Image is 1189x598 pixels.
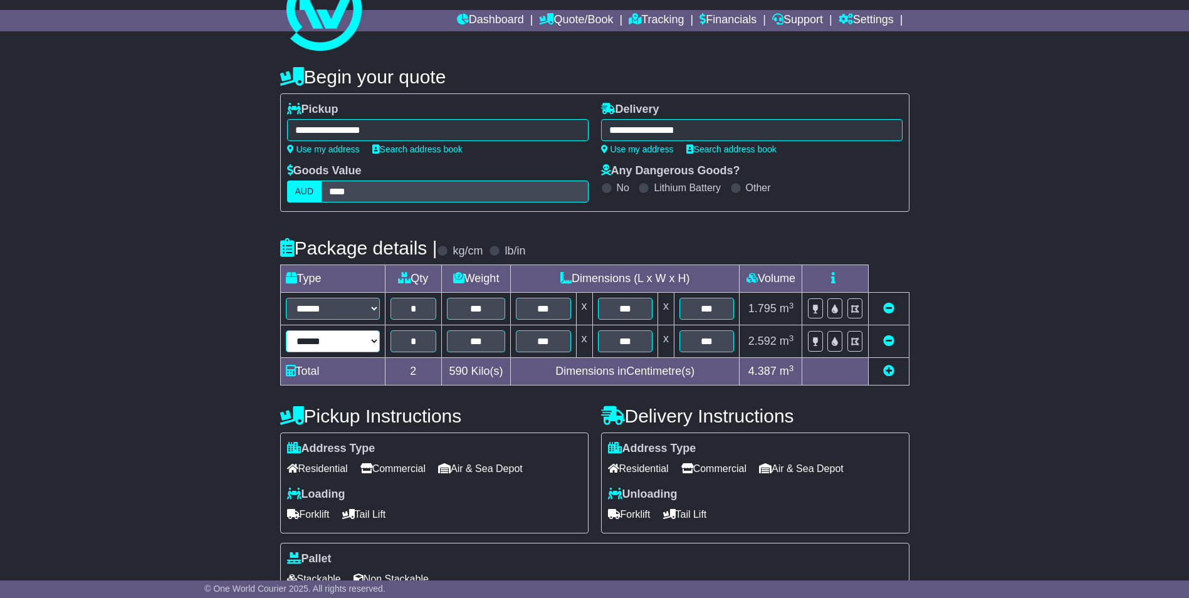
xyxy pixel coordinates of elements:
[280,406,589,426] h4: Pickup Instructions
[657,325,674,358] td: x
[780,335,794,347] span: m
[748,302,777,315] span: 1.795
[608,442,696,456] label: Address Type
[287,569,341,589] span: Stackable
[442,265,511,293] td: Weight
[780,365,794,377] span: m
[608,459,669,478] span: Residential
[748,335,777,347] span: 2.592
[601,164,740,178] label: Any Dangerous Goods?
[287,505,330,524] span: Forklift
[385,265,442,293] td: Qty
[746,182,771,194] label: Other
[385,358,442,386] td: 2
[759,459,844,478] span: Air & Sea Depot
[372,144,463,154] a: Search address book
[505,244,525,258] label: lb/in
[354,569,429,589] span: Non Stackable
[601,103,659,117] label: Delivery
[629,10,684,31] a: Tracking
[576,293,592,325] td: x
[699,10,757,31] a: Financials
[789,333,794,343] sup: 3
[681,459,746,478] span: Commercial
[780,302,794,315] span: m
[654,182,721,194] label: Lithium Battery
[686,144,777,154] a: Search address book
[457,10,524,31] a: Dashboard
[657,293,674,325] td: x
[442,358,511,386] td: Kilo(s)
[839,10,894,31] a: Settings
[511,265,740,293] td: Dimensions (L x W x H)
[287,459,348,478] span: Residential
[360,459,426,478] span: Commercial
[287,552,332,566] label: Pallet
[280,238,437,258] h4: Package details |
[280,265,385,293] td: Type
[608,505,651,524] span: Forklift
[287,103,338,117] label: Pickup
[601,144,674,154] a: Use my address
[539,10,613,31] a: Quote/Book
[342,505,386,524] span: Tail Lift
[280,66,909,87] h4: Begin your quote
[601,406,909,426] h4: Delivery Instructions
[438,459,523,478] span: Air & Sea Depot
[772,10,823,31] a: Support
[287,164,362,178] label: Goods Value
[740,265,802,293] td: Volume
[789,364,794,373] sup: 3
[453,244,483,258] label: kg/cm
[287,442,375,456] label: Address Type
[883,302,894,315] a: Remove this item
[663,505,707,524] span: Tail Lift
[204,584,385,594] span: © One World Courier 2025. All rights reserved.
[449,365,468,377] span: 590
[511,358,740,386] td: Dimensions in Centimetre(s)
[883,365,894,377] a: Add new item
[287,144,360,154] a: Use my address
[608,488,678,501] label: Unloading
[280,358,385,386] td: Total
[576,325,592,358] td: x
[287,488,345,501] label: Loading
[883,335,894,347] a: Remove this item
[789,301,794,310] sup: 3
[617,182,629,194] label: No
[748,365,777,377] span: 4.387
[287,181,322,202] label: AUD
